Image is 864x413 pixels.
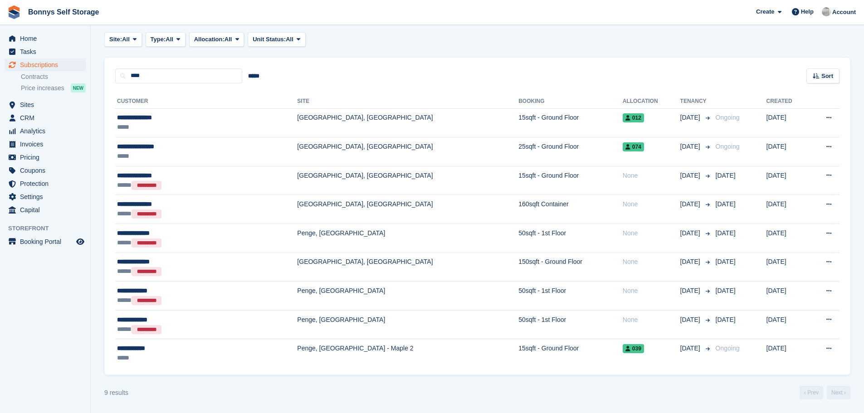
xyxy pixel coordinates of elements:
[5,164,86,177] a: menu
[71,83,86,92] div: NEW
[518,282,623,311] td: 50sqft - 1st Floor
[798,386,852,399] nav: Page
[680,344,702,353] span: [DATE]
[75,236,86,247] a: Preview store
[680,142,702,151] span: [DATE]
[716,114,740,121] span: Ongoing
[5,32,86,45] a: menu
[8,224,90,233] span: Storefront
[297,94,518,109] th: Site
[766,339,809,368] td: [DATE]
[5,98,86,111] a: menu
[623,344,644,353] span: 039
[7,5,21,19] img: stora-icon-8386f47178a22dfd0bd8f6a31ec36ba5ce8667c1dd55bd0f319d3a0aa187defe.svg
[21,83,86,93] a: Price increases NEW
[623,257,680,267] div: None
[286,35,293,44] span: All
[20,32,74,45] span: Home
[756,7,774,16] span: Create
[151,35,166,44] span: Type:
[518,310,623,339] td: 50sqft - 1st Floor
[623,228,680,238] div: None
[109,35,122,44] span: Site:
[20,45,74,58] span: Tasks
[680,199,702,209] span: [DATE]
[297,166,518,195] td: [GEOGRAPHIC_DATA], [GEOGRAPHIC_DATA]
[680,171,702,180] span: [DATE]
[518,253,623,282] td: 150sqft - Ground Floor
[716,287,736,294] span: [DATE]
[253,35,286,44] span: Unit Status:
[716,229,736,237] span: [DATE]
[122,35,130,44] span: All
[5,177,86,190] a: menu
[297,224,518,253] td: Penge, [GEOGRAPHIC_DATA]
[832,8,856,17] span: Account
[297,339,518,368] td: Penge, [GEOGRAPHIC_DATA] - Maple 2
[623,315,680,325] div: None
[518,224,623,253] td: 50sqft - 1st Floor
[766,195,809,224] td: [DATE]
[518,339,623,368] td: 15sqft - Ground Floor
[189,32,244,47] button: Allocation: All
[20,235,74,248] span: Booking Portal
[225,35,232,44] span: All
[623,171,680,180] div: None
[194,35,225,44] span: Allocation:
[5,151,86,164] a: menu
[5,45,86,58] a: menu
[297,253,518,282] td: [GEOGRAPHIC_DATA], [GEOGRAPHIC_DATA]
[5,125,86,137] a: menu
[680,257,702,267] span: [DATE]
[518,137,623,166] td: 25sqft - Ground Floor
[5,204,86,216] a: menu
[680,286,702,296] span: [DATE]
[20,112,74,124] span: CRM
[21,84,64,92] span: Price increases
[623,113,644,122] span: 012
[716,143,740,150] span: Ongoing
[680,94,712,109] th: Tenancy
[20,125,74,137] span: Analytics
[104,32,142,47] button: Site: All
[5,112,86,124] a: menu
[623,94,680,109] th: Allocation
[518,195,623,224] td: 160sqft Container
[5,58,86,71] a: menu
[297,108,518,137] td: [GEOGRAPHIC_DATA], [GEOGRAPHIC_DATA]
[716,316,736,323] span: [DATE]
[766,224,809,253] td: [DATE]
[623,286,680,296] div: None
[822,7,831,16] img: James Bonny
[821,72,833,81] span: Sort
[766,253,809,282] td: [DATE]
[20,151,74,164] span: Pricing
[5,138,86,151] a: menu
[766,282,809,311] td: [DATE]
[21,73,86,81] a: Contracts
[24,5,103,19] a: Bonnys Self Storage
[800,386,823,399] a: Previous
[20,204,74,216] span: Capital
[518,108,623,137] td: 15sqft - Ground Floor
[5,190,86,203] a: menu
[248,32,305,47] button: Unit Status: All
[20,58,74,71] span: Subscriptions
[680,315,702,325] span: [DATE]
[297,282,518,311] td: Penge, [GEOGRAPHIC_DATA]
[766,108,809,137] td: [DATE]
[716,172,736,179] span: [DATE]
[518,166,623,195] td: 15sqft - Ground Floor
[20,190,74,203] span: Settings
[716,200,736,208] span: [DATE]
[766,94,809,109] th: Created
[104,388,128,398] div: 9 results
[297,195,518,224] td: [GEOGRAPHIC_DATA], [GEOGRAPHIC_DATA]
[115,94,297,109] th: Customer
[297,310,518,339] td: Penge, [GEOGRAPHIC_DATA]
[766,310,809,339] td: [DATE]
[20,177,74,190] span: Protection
[20,164,74,177] span: Coupons
[801,7,814,16] span: Help
[766,137,809,166] td: [DATE]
